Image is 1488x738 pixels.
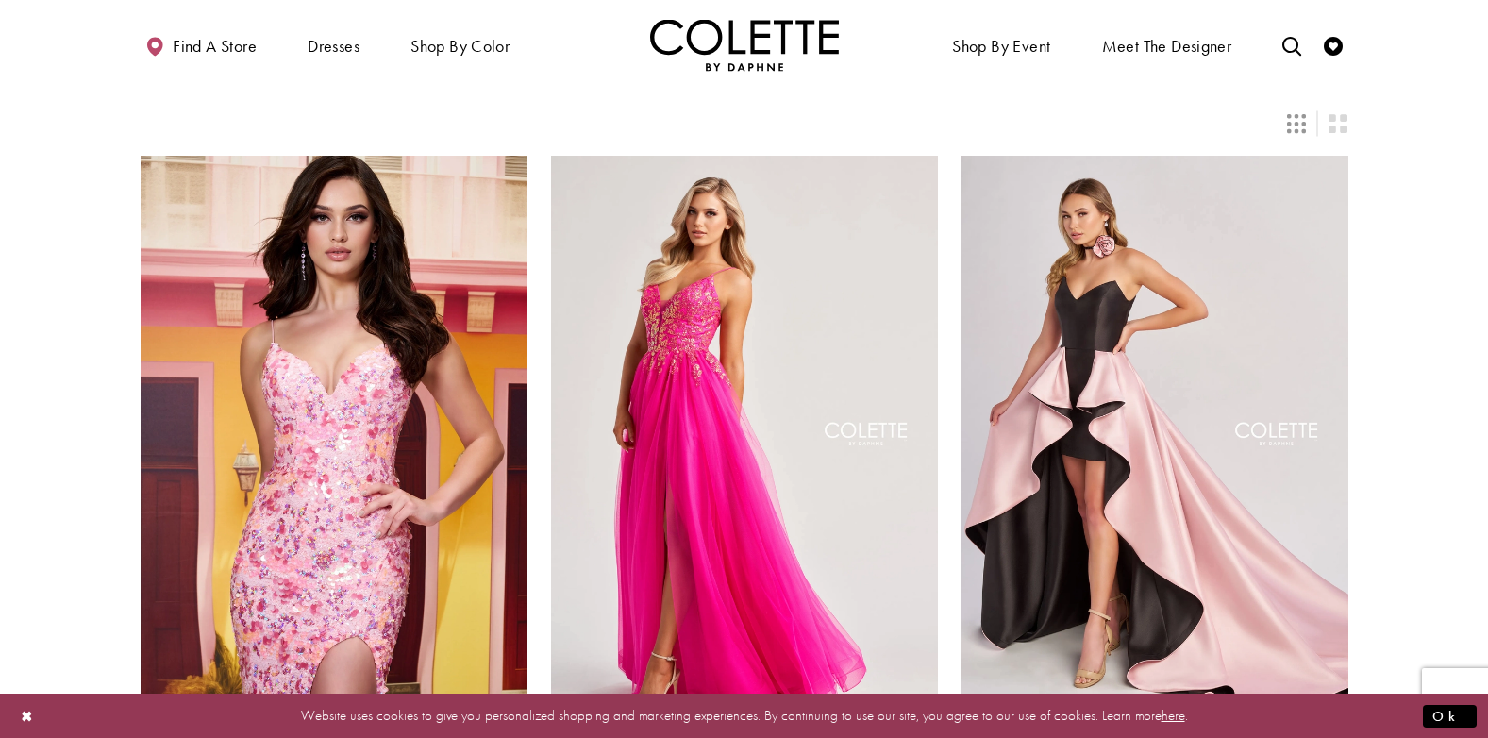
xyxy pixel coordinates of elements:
[650,19,839,71] img: Colette by Daphne
[1423,704,1477,728] button: Submit Dialog
[1319,19,1347,71] a: Check Wishlist
[303,19,364,71] span: Dresses
[173,37,257,56] span: Find a store
[1097,19,1237,71] a: Meet the designer
[961,156,1348,718] a: Visit Colette by Daphne Style No. CL8695 Page
[308,37,359,56] span: Dresses
[141,19,261,71] a: Find a store
[1287,114,1306,133] span: Switch layout to 3 columns
[410,37,510,56] span: Shop by color
[406,19,514,71] span: Shop by color
[1196,75,1311,92] span: 44 items
[1102,37,1232,56] span: Meet the designer
[1329,114,1347,133] span: Switch layout to 2 columns
[136,703,1352,729] p: Website uses cookies to give you personalized shopping and marketing experiences. By continuing t...
[141,156,527,718] a: Visit Colette by Daphne Style No. CL8465 Page
[551,156,938,718] a: Visit Colette by Daphne Style No. CL8030 Page
[1278,19,1306,71] a: Toggle search
[1162,706,1185,725] a: here
[129,103,1360,144] div: Layout Controls
[947,19,1055,71] span: Shop By Event
[952,37,1050,56] span: Shop By Event
[650,19,839,71] a: Visit Home Page
[11,699,43,732] button: Close Dialog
